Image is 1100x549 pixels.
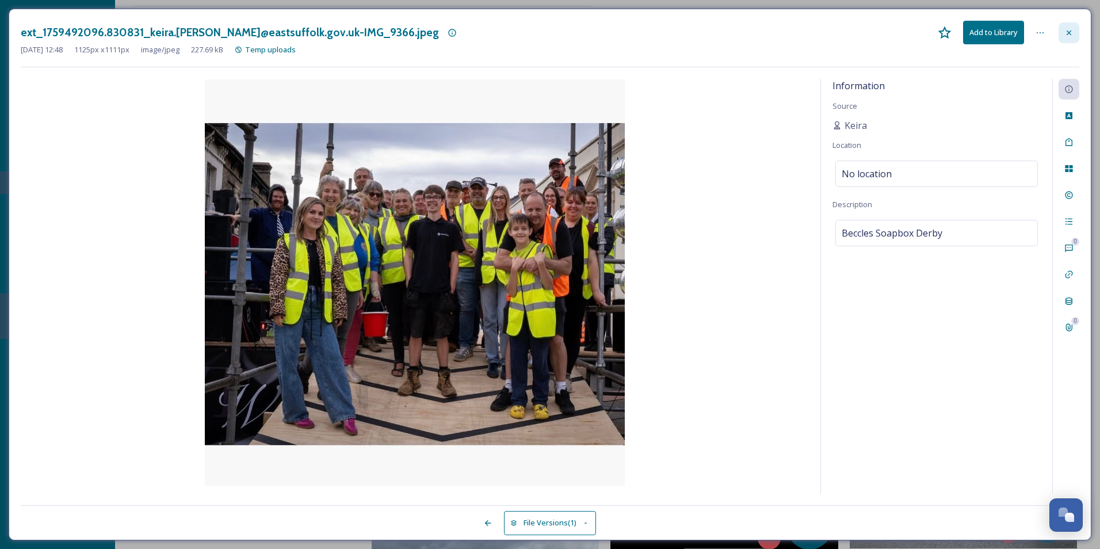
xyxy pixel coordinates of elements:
[1049,498,1083,532] button: Open Chat
[191,44,223,55] span: 227.69 kB
[832,140,861,150] span: Location
[963,21,1024,44] button: Add to Library
[141,44,179,55] span: image/jpeg
[21,24,439,41] h3: ext_1759492096.830831_keira.[PERSON_NAME]@eastsuffolk.gov.uk-IMG_9366.jpeg
[1071,317,1079,325] div: 0
[504,511,596,535] button: File Versions(1)
[832,101,857,111] span: Source
[21,79,809,494] img: keira.saunders%40eastsuffolk.gov.uk-IMG_9366.jpeg
[832,79,885,92] span: Information
[1071,238,1079,246] div: 0
[842,226,942,240] span: Beccles Soapbox Derby
[74,44,129,55] span: 1125 px x 1111 px
[245,44,296,55] span: Temp uploads
[21,44,63,55] span: [DATE] 12:48
[845,119,867,132] span: Keira
[832,199,872,209] span: Description
[842,167,892,181] span: No location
